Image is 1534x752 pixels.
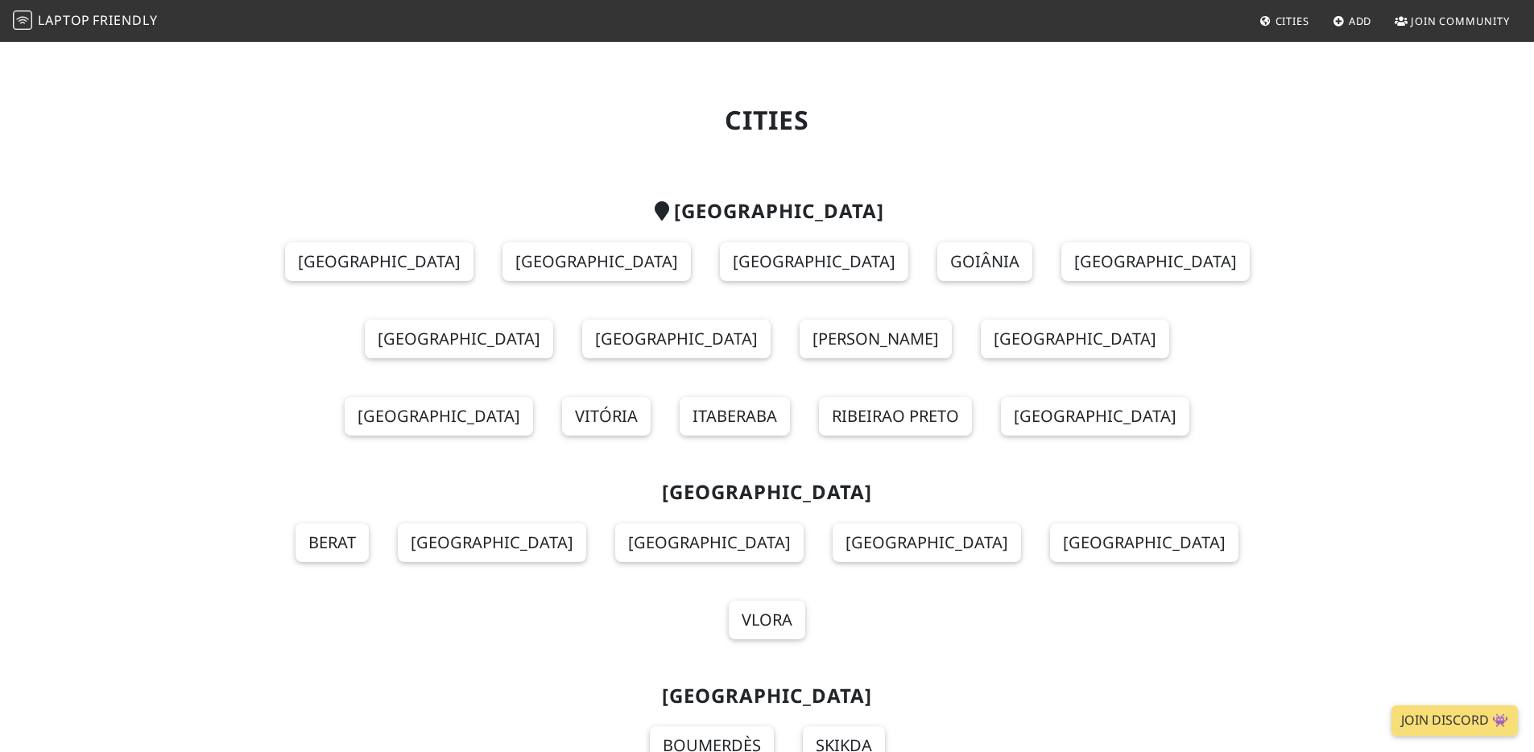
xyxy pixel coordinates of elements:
span: Laptop [38,11,90,29]
a: Add [1326,6,1379,35]
a: Vitória [562,397,651,436]
h2: [GEOGRAPHIC_DATA] [246,481,1289,504]
a: Cities [1253,6,1316,35]
a: Goiânia [937,242,1032,281]
h2: [GEOGRAPHIC_DATA] [246,200,1289,223]
img: LaptopFriendly [13,10,32,30]
a: Berat [296,523,369,562]
a: [GEOGRAPHIC_DATA] [345,397,533,436]
span: Cities [1276,14,1309,28]
a: LaptopFriendly LaptopFriendly [13,7,158,35]
a: Join Community [1388,6,1516,35]
a: [GEOGRAPHIC_DATA] [1001,397,1189,436]
a: Ribeirao Preto [819,397,972,436]
a: [GEOGRAPHIC_DATA] [285,242,473,281]
a: [GEOGRAPHIC_DATA] [502,242,691,281]
a: [GEOGRAPHIC_DATA] [615,523,804,562]
a: Itaberaba [680,397,790,436]
a: [GEOGRAPHIC_DATA] [1061,242,1250,281]
a: [GEOGRAPHIC_DATA] [582,320,771,358]
h2: [GEOGRAPHIC_DATA] [246,684,1289,708]
a: [PERSON_NAME] [800,320,952,358]
a: Vlora [729,601,805,639]
a: [GEOGRAPHIC_DATA] [1050,523,1238,562]
span: Join Community [1411,14,1510,28]
span: Friendly [93,11,157,29]
h1: Cities [246,105,1289,135]
a: [GEOGRAPHIC_DATA] [981,320,1169,358]
a: [GEOGRAPHIC_DATA] [398,523,586,562]
a: Join Discord 👾 [1391,705,1518,736]
a: [GEOGRAPHIC_DATA] [720,242,908,281]
a: [GEOGRAPHIC_DATA] [833,523,1021,562]
span: Add [1349,14,1372,28]
a: [GEOGRAPHIC_DATA] [365,320,553,358]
